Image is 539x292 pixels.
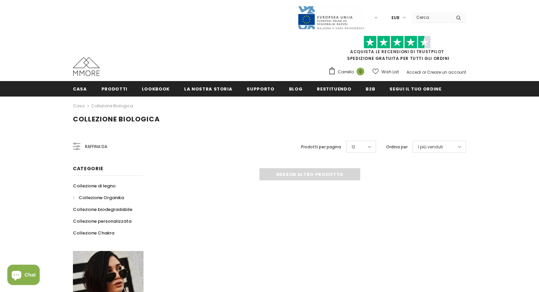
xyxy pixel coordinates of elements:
[297,5,365,30] img: Javni Razpis
[412,12,451,22] input: Search Site
[301,144,341,150] label: Prodotti per pagina
[386,144,408,150] label: Ordina per
[317,86,351,92] span: Restituendo
[184,86,232,92] span: La nostra storia
[247,86,274,92] span: supporto
[372,66,399,78] a: Wish List
[338,69,354,75] span: Carrello
[5,265,42,287] inbox-online-store-chat: Shopify online store chat
[317,81,351,96] a: Restituendo
[389,86,441,92] span: Segui il tuo ordine
[418,144,443,150] span: I più venduti
[73,206,132,213] span: Collezione biodegradabile
[407,69,421,75] a: Accedi
[73,204,132,215] a: Collezione biodegradabile
[142,81,170,96] a: Lookbook
[79,194,124,201] span: Collezione Organika
[391,14,400,21] span: EUR
[73,102,85,110] a: Casa
[73,86,87,92] span: Casa
[184,81,232,96] a: La nostra storia
[289,86,303,92] span: Blog
[73,165,103,172] span: Categorie
[101,86,127,92] span: Prodotti
[328,39,466,61] span: SPEDIZIONE GRATUITA PER TUTTI GLI ORDINI
[357,68,364,75] span: 0
[366,81,375,96] a: B2B
[73,218,131,224] span: Collezione personalizzata
[73,230,114,236] span: Collezione Chakra
[350,49,444,54] a: Acquista le recensioni di TrustPilot
[142,86,170,92] span: Lookbook
[91,103,133,109] a: Collezione biologica
[73,81,87,96] a: Casa
[73,215,131,227] a: Collezione personalizzata
[381,69,399,75] span: Wish List
[73,180,116,192] a: Collezione di legno
[328,67,368,77] a: Carrello 0
[289,81,303,96] a: Blog
[297,14,365,20] a: Javni Razpis
[247,81,274,96] a: supporto
[427,69,466,75] a: Creare un account
[73,227,114,239] a: Collezione Chakra
[85,143,107,150] span: Raffina da
[366,86,375,92] span: B2B
[389,81,441,96] a: Segui il tuo ordine
[73,192,124,204] a: Collezione Organika
[73,183,116,189] span: Collezione di legno
[364,36,431,49] img: Fidati di Pilot Stars
[73,114,160,124] span: Collezione biologica
[73,57,100,76] img: Casi MMORE
[422,69,426,75] span: or
[101,81,127,96] a: Prodotti
[351,144,355,150] span: 12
